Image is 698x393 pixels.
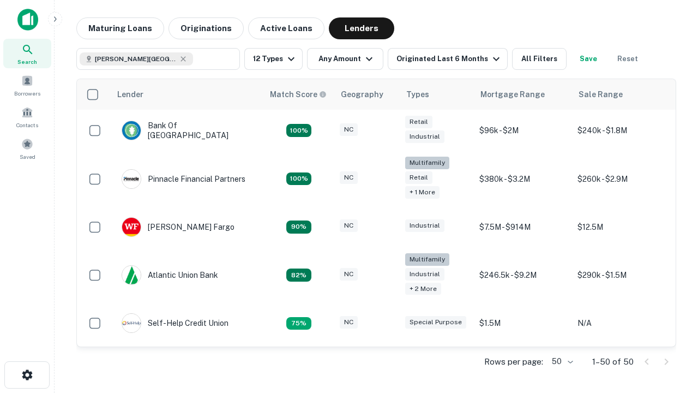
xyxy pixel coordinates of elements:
[474,248,572,303] td: $246.5k - $9.2M
[406,88,429,101] div: Types
[610,48,645,70] button: Reset
[547,354,575,370] div: 50
[20,152,35,161] span: Saved
[340,268,358,281] div: NC
[122,266,141,284] img: picture
[572,79,670,110] th: Sale Range
[122,121,252,140] div: Bank Of [GEOGRAPHIC_DATA]
[16,121,38,129] span: Contacts
[572,151,670,206] td: $260k - $2.9M
[3,134,51,163] a: Saved
[340,123,358,136] div: NC
[14,89,40,98] span: Borrowers
[405,316,466,329] div: Special Purpose
[405,219,444,232] div: Industrial
[169,17,244,39] button: Originations
[334,79,400,110] th: Geography
[480,88,545,101] div: Mortgage Range
[95,54,177,64] span: [PERSON_NAME][GEOGRAPHIC_DATA], [GEOGRAPHIC_DATA]
[286,317,311,330] div: Matching Properties: 10, hasApolloMatch: undefined
[3,39,51,68] a: Search
[340,316,358,329] div: NC
[286,124,311,137] div: Matching Properties: 14, hasApolloMatch: undefined
[122,121,141,140] img: picture
[572,110,670,151] td: $240k - $1.8M
[405,268,444,281] div: Industrial
[474,206,572,248] td: $7.5M - $914M
[340,171,358,184] div: NC
[396,52,503,65] div: Originated Last 6 Months
[571,48,606,70] button: Save your search to get updates of matches that match your search criteria.
[286,221,311,234] div: Matching Properties: 12, hasApolloMatch: undefined
[117,88,143,101] div: Lender
[122,265,218,285] div: Atlantic Union Bank
[340,219,358,232] div: NC
[329,17,394,39] button: Lenders
[111,79,263,110] th: Lender
[572,302,670,344] td: N/A
[405,186,440,199] div: + 1 more
[405,157,449,169] div: Multifamily
[244,48,303,70] button: 12 Types
[307,48,383,70] button: Any Amount
[579,88,623,101] div: Sale Range
[512,48,567,70] button: All Filters
[263,79,334,110] th: Capitalize uses an advanced AI algorithm to match your search with the best lender. The match sco...
[474,302,572,344] td: $1.5M
[17,9,38,31] img: capitalize-icon.png
[270,88,324,100] h6: Match Score
[341,88,383,101] div: Geography
[405,130,444,143] div: Industrial
[122,169,245,189] div: Pinnacle Financial Partners
[405,171,432,184] div: Retail
[122,217,234,237] div: [PERSON_NAME] Fargo
[484,355,543,368] p: Rows per page:
[3,70,51,100] a: Borrowers
[248,17,324,39] button: Active Loans
[405,283,441,295] div: + 2 more
[474,79,572,110] th: Mortgage Range
[405,253,449,266] div: Multifamily
[3,102,51,132] a: Contacts
[286,172,311,186] div: Matching Properties: 24, hasApolloMatch: undefined
[122,313,228,333] div: Self-help Credit Union
[122,170,141,188] img: picture
[122,218,141,236] img: picture
[270,88,327,100] div: Capitalize uses an advanced AI algorithm to match your search with the best lender. The match sco...
[474,110,572,151] td: $96k - $2M
[17,57,37,66] span: Search
[122,314,141,332] img: picture
[388,48,508,70] button: Originated Last 6 Months
[643,306,698,358] iframe: Chat Widget
[592,355,634,368] p: 1–50 of 50
[76,17,164,39] button: Maturing Loans
[474,151,572,206] td: $380k - $3.2M
[286,269,311,282] div: Matching Properties: 11, hasApolloMatch: undefined
[400,79,474,110] th: Types
[572,206,670,248] td: $12.5M
[405,116,432,128] div: Retail
[572,248,670,303] td: $290k - $1.5M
